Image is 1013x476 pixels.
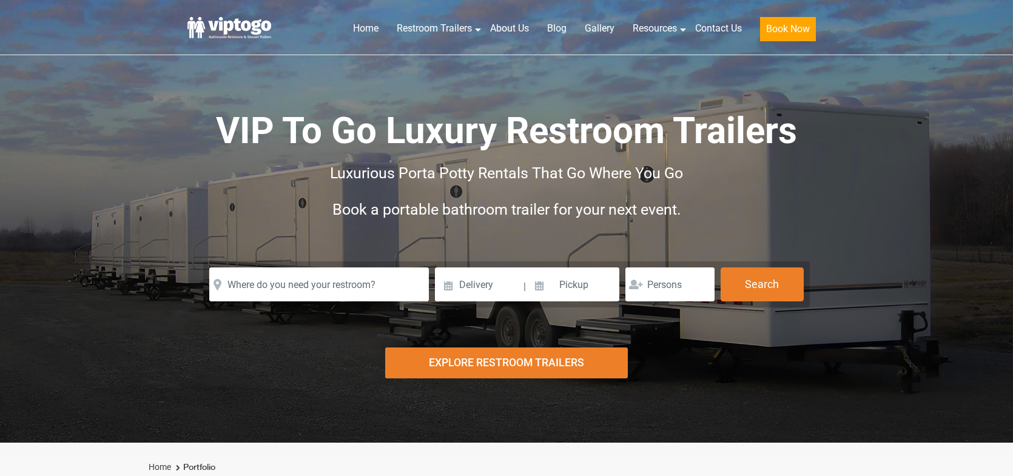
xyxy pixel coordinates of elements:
[721,267,804,301] button: Search
[576,15,624,42] a: Gallery
[751,15,825,49] a: Book Now
[686,15,751,42] a: Contact Us
[149,462,171,472] a: Home
[332,201,681,218] span: Book a portable bathroom trailer for your next event.
[527,267,619,301] input: Pickup
[216,109,797,152] span: VIP To Go Luxury Restroom Trailers
[385,347,628,378] div: Explore Restroom Trailers
[538,15,576,42] a: Blog
[624,15,686,42] a: Resources
[625,267,715,301] input: Persons
[173,460,215,475] li: Portfolio
[435,267,522,301] input: Delivery
[481,15,538,42] a: About Us
[523,267,526,306] span: |
[388,15,481,42] a: Restroom Trailers
[209,267,429,301] input: Where do you need your restroom?
[330,164,683,182] span: Luxurious Porta Potty Rentals That Go Where You Go
[760,17,816,41] button: Book Now
[344,15,388,42] a: Home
